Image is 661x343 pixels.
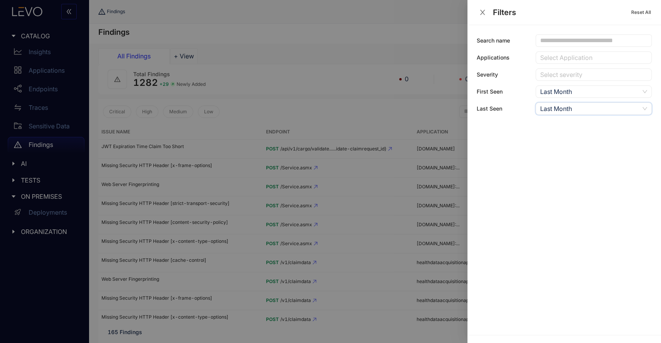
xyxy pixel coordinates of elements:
[477,72,498,78] label: Severity
[477,38,510,44] label: Search name
[540,103,639,114] div: Last Month
[630,6,652,19] button: Reset All
[477,55,510,61] label: Applications
[540,86,639,97] div: Last Month
[477,106,502,112] label: Last Seen
[479,9,486,16] span: close
[477,89,503,95] label: First Seen
[493,8,630,17] div: Filters
[477,9,488,17] button: Close
[631,10,651,15] span: Reset All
